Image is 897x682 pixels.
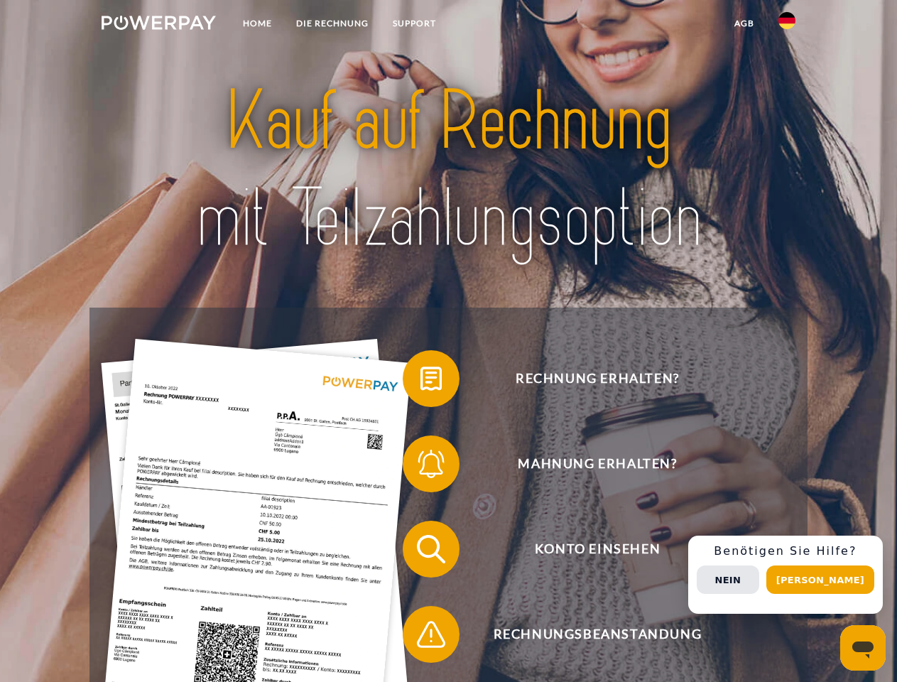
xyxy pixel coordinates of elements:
button: Rechnung erhalten? [403,350,772,407]
span: Konto einsehen [423,521,771,578]
button: [PERSON_NAME] [766,565,874,594]
h3: Benötigen Sie Hilfe? [697,544,874,558]
img: title-powerpay_de.svg [136,68,761,272]
img: qb_search.svg [413,531,449,567]
img: qb_bill.svg [413,361,449,396]
div: Schnellhilfe [688,536,883,614]
span: Rechnung erhalten? [423,350,771,407]
img: qb_warning.svg [413,617,449,652]
span: Mahnung erhalten? [423,435,771,492]
button: Rechnungsbeanstandung [403,606,772,663]
a: DIE RECHNUNG [284,11,381,36]
a: agb [722,11,766,36]
a: SUPPORT [381,11,448,36]
span: Rechnungsbeanstandung [423,606,771,663]
iframe: Schaltfläche zum Öffnen des Messaging-Fensters [840,625,886,671]
button: Nein [697,565,759,594]
button: Konto einsehen [403,521,772,578]
img: logo-powerpay-white.svg [102,16,216,30]
img: de [778,12,795,29]
a: Home [231,11,284,36]
button: Mahnung erhalten? [403,435,772,492]
img: qb_bell.svg [413,446,449,482]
